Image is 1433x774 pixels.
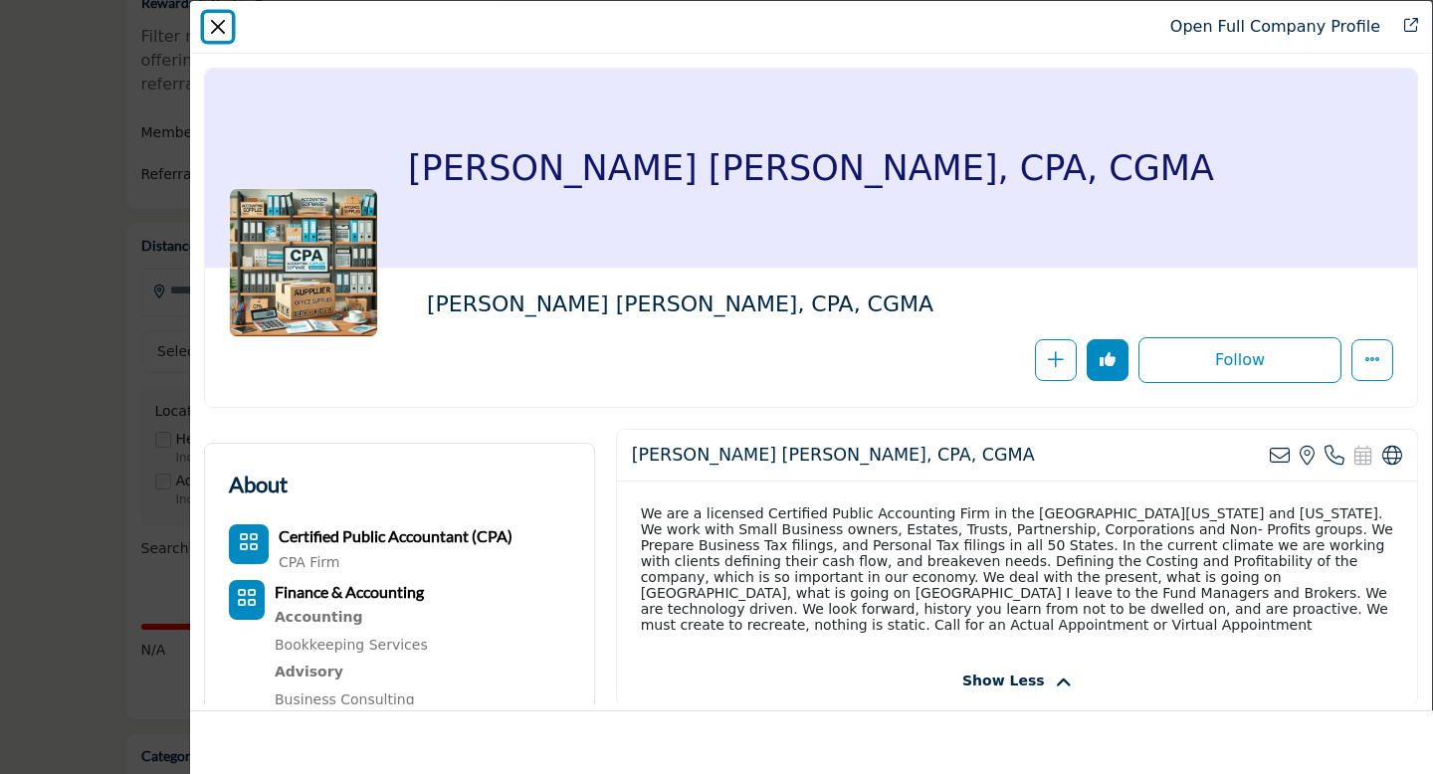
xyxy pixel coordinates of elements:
h1: [PERSON_NAME] [PERSON_NAME], CPA, CGMA [408,69,1214,268]
a: Certified Public Accountant (CPA) [279,529,512,545]
a: Redirect to j-mitchell-sincoff-cpa-cgma [1170,17,1380,36]
div: Financial statements, bookkeeping, auditing [275,604,570,631]
h2: About [229,468,288,500]
span: Show Less [962,671,1045,691]
button: More Options [1351,339,1393,381]
img: j-mitchell-sincoff-cpa-cgma logo [229,188,378,337]
h2: J. Mitchell Sincoff, CPA, CGMA [632,445,1035,466]
button: Close [204,13,232,41]
div: We are a licensed Certified Public Accounting Firm in the [GEOGRAPHIC_DATA][US_STATE] and [US_STA... [617,482,1417,657]
b: Certified Public Accountant (CPA) [279,526,512,545]
a: Advisory [275,659,570,685]
b: Finance & Accounting [275,582,424,601]
button: Category Icon [229,580,265,620]
a: Redirect to j-mitchell-sincoff-cpa-cgma [1390,15,1418,39]
button: Category Icon [229,524,269,564]
div: Advisory services provided by CPA firms [275,659,570,685]
a: Business Consulting [275,691,415,707]
button: Redirect to login page [1035,339,1077,381]
button: Redirect to login [1138,337,1341,383]
a: Finance & Accounting [275,585,424,601]
a: CPA Firm [279,554,339,570]
a: Accounting [275,604,570,631]
button: Redirect to login page [1087,339,1128,381]
h2: [PERSON_NAME] [PERSON_NAME], CPA, CGMA [427,291,974,317]
a: Bookkeeping Services [275,637,428,653]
